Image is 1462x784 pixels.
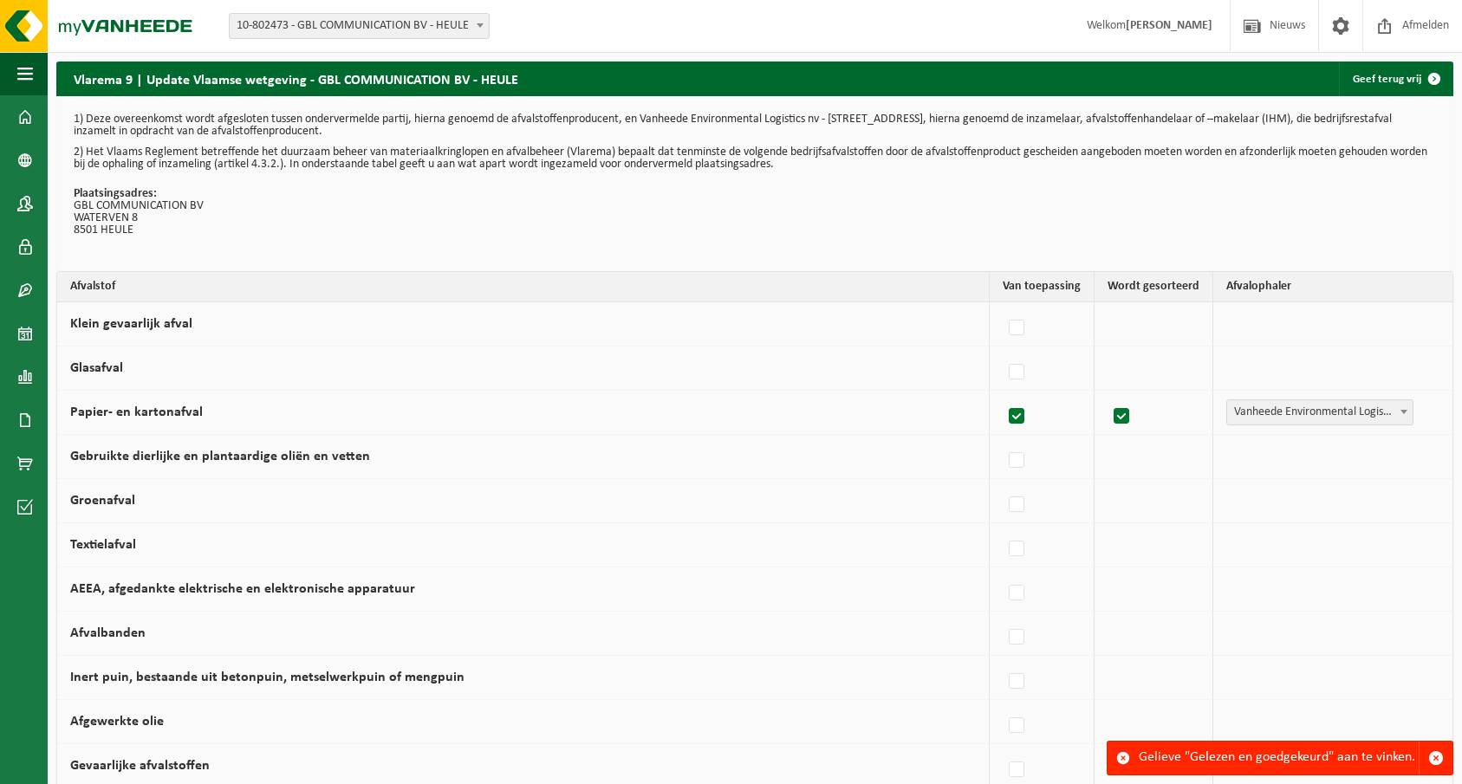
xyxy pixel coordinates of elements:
[229,13,490,39] span: 10-802473 - GBL COMMUNICATION BV - HEULE
[70,759,210,773] label: Gevaarlijke afvalstoffen
[70,671,465,684] label: Inert puin, bestaande uit betonpuin, metselwerkpuin of mengpuin
[1226,399,1413,425] span: Vanheede Environmental Logistics
[70,317,192,331] label: Klein gevaarlijk afval
[56,62,536,95] h2: Vlarema 9 | Update Vlaamse wetgeving - GBL COMMUNICATION BV - HEULE
[70,538,136,552] label: Textielafval
[1227,400,1413,424] span: Vanheede Environmental Logistics
[74,146,1436,171] p: 2) Het Vlaams Reglement betreffende het duurzaam beheer van materiaalkringlopen en afvalbeheer (V...
[70,405,203,419] label: Papier- en kartonafval
[1213,272,1452,302] th: Afvalophaler
[74,188,1436,236] p: GBL COMMUNICATION BV WATERVEN 8 8501 HEULE
[57,272,990,302] th: Afvalstof
[1095,272,1213,302] th: Wordt gesorteerd
[70,626,146,640] label: Afvalbanden
[70,494,135,508] label: Groenafval
[70,715,164,729] label: Afgewerkte olie
[1139,742,1419,774] div: Gelieve "Gelezen en goedgekeurd" aan te vinken.
[74,113,1436,138] p: 1) Deze overeenkomst wordt afgesloten tussen ondervermelde partij, hierna genoemd de afvalstoffen...
[74,187,157,200] strong: Plaatsingsadres:
[1126,19,1212,32] strong: [PERSON_NAME]
[1339,62,1452,96] a: Geef terug vrij
[70,361,123,375] label: Glasafval
[990,272,1095,302] th: Van toepassing
[70,450,370,463] label: Gebruikte dierlijke en plantaardige oliën en vetten
[230,14,489,38] span: 10-802473 - GBL COMMUNICATION BV - HEULE
[70,582,415,596] label: AEEA, afgedankte elektrische en elektronische apparatuur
